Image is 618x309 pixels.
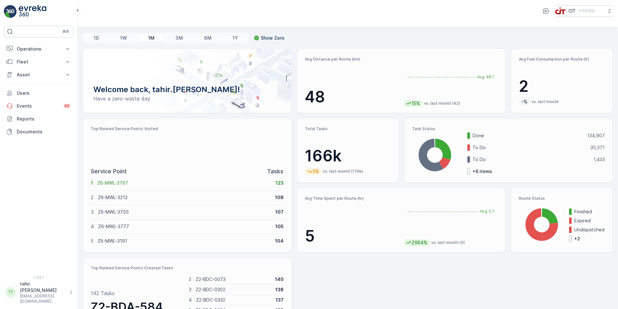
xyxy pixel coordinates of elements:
p: Events [17,103,59,109]
p: Top Ranked Service Points Visited [91,126,284,131]
img: logo_light-DOdMpM7g.png [19,5,46,18]
p: 30,371 [590,144,605,151]
p: 1 [91,180,93,186]
p: 2 [91,194,94,201]
div: TT [5,287,16,297]
p: 3 [189,286,192,293]
p: Z6-MWL-3777 [98,223,271,230]
p: 5 [91,238,93,244]
p: Avg Fuel Consumption per Route (lt) [519,57,605,62]
p: 4 [189,297,192,303]
p: [EMAIL_ADDRESS][DOMAIN_NAME] [20,294,66,304]
p: 138 [275,286,284,293]
p: 1,433 [594,156,605,163]
p: Z6-MWL-3191 [98,238,271,244]
p: 15% [411,100,421,107]
p: To Do [473,156,589,163]
p: Task Status [412,126,605,131]
p: Welcome back, tahir.[PERSON_NAME]! [93,84,281,95]
button: CIT(+03:00) [555,5,613,17]
p: Z2-BDC-0073 [196,276,271,283]
p: 104 [275,238,284,244]
p: Total Tasks [305,126,391,131]
p: Avg Time Spent per Route (hr) [305,196,399,201]
p: 142 Tasks [91,289,115,297]
p: Z6-MWL-3213 [98,194,271,201]
p: Operations [17,46,61,52]
p: 140 [275,276,284,283]
p: Reports [17,116,71,122]
p: Users [17,90,71,96]
p: 3M [175,35,183,41]
img: cit-logo_pOk6rL0.png [555,7,566,14]
a: Reports [4,112,73,125]
p: tahir.[PERSON_NAME] [20,281,66,294]
p: Undispatched [574,227,605,233]
p: + 2 [574,236,581,242]
p: vs. last month (42) [424,101,460,106]
p: 1M [148,35,154,41]
p: Z2-BDC-0302 [196,286,271,293]
a: Users [4,87,73,100]
p: Tasks [267,167,284,176]
p: Service Point [91,167,127,176]
img: logo [4,5,17,18]
p: 6M [204,35,211,41]
p: 99 [64,103,70,109]
p: Have a zero-waste day [93,95,281,102]
p: 166k [305,146,391,166]
p: Avg Distance per Route (km) [305,57,399,62]
p: 2964% [411,239,428,246]
p: -% [521,99,528,105]
p: Finished [574,208,605,215]
p: 2 [189,276,192,283]
button: Fleet [4,55,73,68]
p: 48 [305,87,399,107]
p: 3 [91,209,94,215]
a: Documents [4,125,73,138]
p: Fleet [17,59,61,65]
p: ( +03:00 ) [578,8,595,14]
p: Z6-MWL-3755 [98,209,271,215]
a: Events99 [4,100,73,112]
p: Asset [17,72,61,78]
p: To Do [473,144,586,151]
p: Z6-MWL-3767 [97,180,271,186]
p: vs. last month (0) [431,240,465,245]
span: v 1.50.1 [4,275,73,279]
button: Operations [4,43,73,55]
p: Show Zero [261,35,285,41]
p: vs. last month [531,99,559,104]
p: ⌘B [62,29,69,34]
button: TTtahir.[PERSON_NAME][EMAIL_ADDRESS][DOMAIN_NAME] [4,281,73,304]
p: + 6 items [473,168,492,175]
p: 123 [276,180,284,186]
p: CIT [568,8,576,14]
p: 1Y [232,35,238,41]
p: Expired [574,217,605,224]
p: 108 [275,194,284,201]
p: Done [473,132,583,139]
p: 137 [276,297,284,303]
button: Asset [4,68,73,81]
p: 5% [312,168,320,175]
p: 1D [94,35,99,41]
p: 4 [91,223,94,230]
p: 5 [305,227,399,246]
p: Z2-BDC-0332 [196,297,272,303]
p: vs. last month (176k) [323,169,363,174]
p: 105 [275,223,284,230]
p: 1W [120,35,127,41]
p: 2 [519,77,605,96]
p: Top Ranked Service Points Created Tasks [91,266,284,271]
p: Documents [17,129,71,135]
p: 134,907 [587,132,605,139]
p: Route Status [519,196,605,201]
p: 107 [275,209,284,215]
